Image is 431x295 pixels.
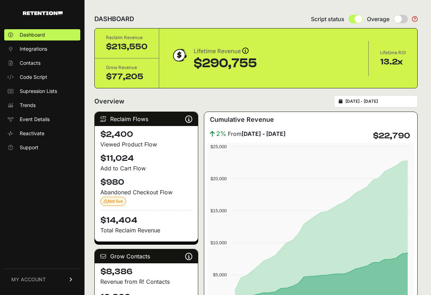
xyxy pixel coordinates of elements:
[100,177,192,188] h4: $980
[4,128,80,139] a: Reactivate
[367,15,389,23] span: Overage
[100,153,192,164] h4: $11,024
[4,29,80,40] a: Dashboard
[100,226,192,234] p: Total Reclaim Revenue
[106,34,148,41] div: Reclaim Revenue
[20,116,50,123] span: Event Details
[20,74,47,81] span: Code Script
[4,100,80,111] a: Trends
[95,112,198,126] div: Reclaim Flows
[216,129,226,139] span: 2%
[20,88,57,95] span: Supression Lists
[211,208,227,213] text: $15,000
[4,86,80,97] a: Supression Lists
[170,46,188,64] img: dollar-coin-05c43ed7efb7bc0c12610022525b4bbbb207c7efeef5aecc26f025e68dcafac9.png
[95,249,198,263] div: Grow Contacts
[242,130,286,137] strong: [DATE] - [DATE]
[106,41,148,52] div: $213,550
[94,14,134,24] h2: DASHBOARD
[4,142,80,153] a: Support
[106,71,148,82] div: $77,205
[4,71,80,83] a: Code Script
[20,130,44,137] span: Reactivate
[106,64,148,71] div: Grow Revenue
[100,188,192,206] div: Abandoned Checkout Flow
[20,59,40,67] span: Contacts
[100,140,192,149] div: Viewed Product Flow
[4,57,80,69] a: Contacts
[210,115,274,125] h3: Cumulative Revenue
[373,130,410,142] h4: $22,790
[94,96,124,106] h2: Overview
[4,269,80,290] a: MY ACCOUNT
[20,102,36,109] span: Trends
[11,276,46,283] span: MY ACCOUNT
[100,129,192,140] h4: $2,400
[380,56,406,68] div: 13.2x
[100,266,192,277] h4: $8,386
[104,199,123,204] span: Not live
[211,240,227,245] text: $10,000
[228,130,286,138] span: From
[20,31,45,38] span: Dashboard
[100,210,192,226] h4: $14,404
[23,11,63,15] img: Retention.com
[311,15,344,23] span: Script status
[4,114,80,125] a: Event Details
[380,49,406,56] div: Lifetime ROI
[211,176,227,181] text: $20,000
[211,144,227,149] text: $25,000
[100,164,192,172] div: Add to Cart Flow
[194,46,257,56] div: Lifetime Revenue
[100,277,192,286] p: Revenue from R! Contacts
[194,56,257,70] div: $290,755
[4,43,80,55] a: Integrations
[20,144,38,151] span: Support
[20,45,47,52] span: Integrations
[213,272,227,277] text: $5,000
